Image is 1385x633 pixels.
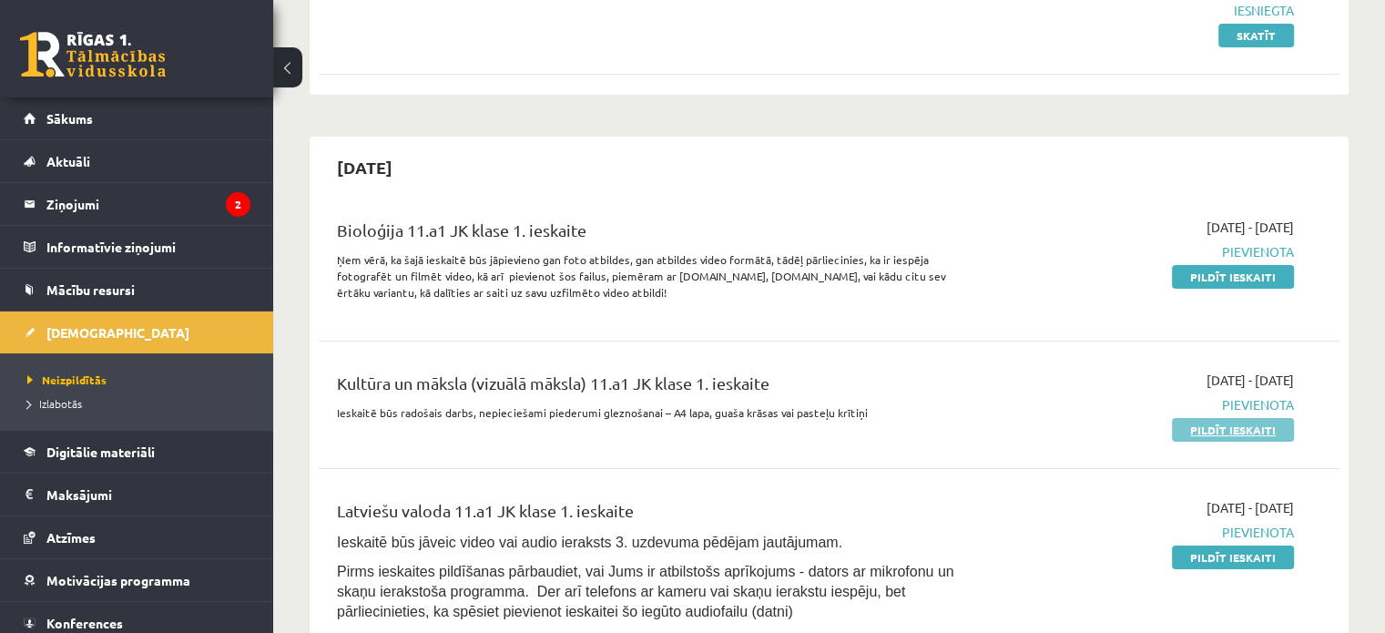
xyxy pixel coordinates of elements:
[993,395,1294,414] span: Pievienota
[24,311,250,353] a: [DEMOGRAPHIC_DATA]
[1218,24,1294,47] a: Skatīt
[1207,371,1294,390] span: [DATE] - [DATE]
[46,110,93,127] span: Sākums
[46,572,190,588] span: Motivācijas programma
[46,153,90,169] span: Aktuāli
[27,372,255,388] a: Neizpildītās
[24,431,250,473] a: Digitālie materiāli
[1207,218,1294,237] span: [DATE] - [DATE]
[226,192,250,217] i: 2
[20,32,166,77] a: Rīgas 1. Tālmācības vidusskola
[1172,546,1294,569] a: Pildīt ieskaiti
[24,140,250,182] a: Aktuāli
[24,183,250,225] a: Ziņojumi2
[337,564,954,619] span: Pirms ieskaites pildīšanas pārbaudiet, vai Jums ir atbilstošs aprīkojums - dators ar mikrofonu un...
[24,226,250,268] a: Informatīvie ziņojumi
[24,269,250,311] a: Mācību resursi
[46,226,250,268] legend: Informatīvie ziņojumi
[993,1,1294,20] span: Iesniegta
[46,324,189,341] span: [DEMOGRAPHIC_DATA]
[1172,418,1294,442] a: Pildīt ieskaiti
[27,396,82,411] span: Izlabotās
[46,183,250,225] legend: Ziņojumi
[46,529,96,546] span: Atzīmes
[993,523,1294,542] span: Pievienota
[337,404,966,421] p: Ieskaitē būs radošais darbs, nepieciešami piederumi gleznošanai – A4 lapa, guaša krāsas vai paste...
[27,373,107,387] span: Neizpildītās
[1207,498,1294,517] span: [DATE] - [DATE]
[337,498,966,532] div: Latviešu valoda 11.a1 JK klase 1. ieskaite
[46,444,155,460] span: Digitālie materiāli
[46,615,123,631] span: Konferences
[337,251,966,301] p: Ņem vērā, ka šajā ieskaitē būs jāpievieno gan foto atbildes, gan atbildes video formātā, tādēļ pā...
[337,218,966,251] div: Bioloģija 11.a1 JK klase 1. ieskaite
[337,371,966,404] div: Kultūra un māksla (vizuālā māksla) 11.a1 JK klase 1. ieskaite
[24,516,250,558] a: Atzīmes
[27,395,255,412] a: Izlabotās
[319,146,411,189] h2: [DATE]
[993,242,1294,261] span: Pievienota
[24,559,250,601] a: Motivācijas programma
[46,281,135,298] span: Mācību resursi
[24,474,250,516] a: Maksājumi
[1172,265,1294,289] a: Pildīt ieskaiti
[46,474,250,516] legend: Maksājumi
[337,535,842,550] span: Ieskaitē būs jāveic video vai audio ieraksts 3. uzdevuma pēdējam jautājumam.
[24,97,250,139] a: Sākums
